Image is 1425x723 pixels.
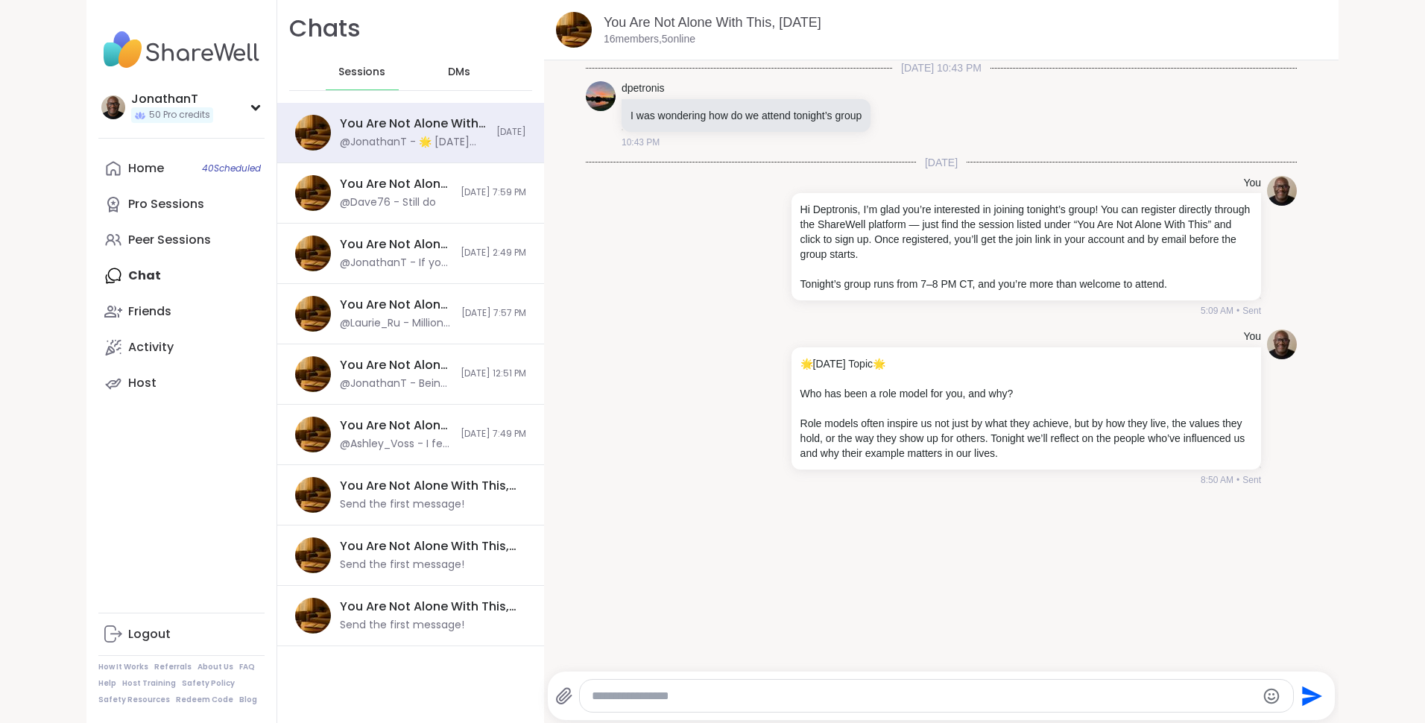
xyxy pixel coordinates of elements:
[340,599,517,615] div: You Are Not Alone With This, [DATE]
[1236,473,1239,487] span: •
[295,477,331,513] img: You Are Not Alone With This, Sep 11
[182,678,235,689] a: Safety Policy
[1201,304,1233,318] span: 5:09 AM
[340,376,452,391] div: @JonathanT - Being intentional about the wins is so important!
[1294,679,1327,713] button: Send
[496,126,526,139] span: [DATE]
[1243,329,1261,344] h4: You
[131,91,213,107] div: JonathanT
[98,24,265,76] img: ShareWell Nav Logo
[461,307,526,320] span: [DATE] 7:57 PM
[1236,304,1239,318] span: •
[295,115,331,151] img: You Are Not Alone With This, Sep 08
[128,339,174,356] div: Activity
[128,626,171,643] div: Logout
[1201,473,1233,487] span: 8:50 AM
[340,135,487,150] div: @JonathanT - 🌟 [DATE] Topic 🌟 Who has been a role model for you, and why? Role models often inspi...
[98,616,265,652] a: Logout
[461,247,526,259] span: [DATE] 2:49 PM
[461,428,526,441] span: [DATE] 7:49 PM
[340,176,452,192] div: You Are Not Alone With This, [DATE]
[122,678,176,689] a: Host Training
[586,81,616,111] img: https://sharewell-space-live.sfo3.digitaloceanspaces.com/user-generated/3f0c1592-de52-4424-a496-1...
[295,356,331,392] img: You Are Not Alone With This, Sep 06
[295,236,331,271] img: You Are Not Alone With This, Sep 07
[239,662,255,672] a: FAQ
[340,256,452,271] div: @JonathanT - If you experienced any glitches, you’re not alone — a few others have run into the s...
[295,537,331,573] img: You Are Not Alone With This, Sep 10
[800,202,1252,262] p: Hi Deptronis, I’m glad you’re interested in joining tonight’s group! You can register directly th...
[202,162,261,174] span: 40 Scheduled
[98,294,265,329] a: Friends
[1242,473,1261,487] span: Sent
[1243,176,1261,191] h4: You
[892,60,990,75] span: [DATE] 10:43 PM
[340,116,487,132] div: You Are Not Alone With This, [DATE]
[340,497,464,512] div: Send the first message!
[338,65,385,80] span: Sessions
[128,375,157,391] div: Host
[101,95,125,119] img: JonathanT
[800,358,813,370] span: 🌟
[128,232,211,248] div: Peer Sessions
[340,558,464,572] div: Send the first message!
[1267,329,1297,359] img: https://sharewell-space-live.sfo3.digitaloceanspaces.com/user-generated/0e2c5150-e31e-4b6a-957d-4...
[800,386,1252,401] p: Who has been a role model for you, and why?
[295,296,331,332] img: You Are Not Alone With This, Sep 06
[295,598,331,634] img: You Are Not Alone With This, Sep 09
[128,303,171,320] div: Friends
[176,695,233,705] a: Redeem Code
[916,155,967,170] span: [DATE]
[98,695,170,705] a: Safety Resources
[340,538,517,555] div: You Are Not Alone With This, [DATE]
[295,175,331,211] img: You Are Not Alone With This, Sep 07
[98,329,265,365] a: Activity
[340,316,452,331] div: @Laurie_Ru - Millions of people experience hurt every day. [PERSON_NAME]'re no more responsible f...
[340,417,452,434] div: You Are Not Alone With This, [DATE]
[340,357,452,373] div: You Are Not Alone With This, [DATE]
[448,65,470,80] span: DMs
[631,108,862,123] p: I was wondering how do we attend tonight’s group
[340,478,517,494] div: You Are Not Alone With This, [DATE]
[239,695,257,705] a: Blog
[154,662,192,672] a: Referrals
[461,367,526,380] span: [DATE] 12:51 PM
[149,109,210,121] span: 50 Pro credits
[556,12,592,48] img: You Are Not Alone With This, Sep 08
[622,81,665,96] a: dpetronis
[800,277,1252,291] p: Tonight’s group runs from 7–8 PM CT, and you’re more than welcome to attend.
[622,136,660,149] span: 10:43 PM
[340,297,452,313] div: You Are Not Alone With This, [DATE]
[128,160,164,177] div: Home
[128,196,204,212] div: Pro Sessions
[295,417,331,452] img: You Are Not Alone With This, Sep 05
[800,356,1252,371] p: [DATE] Topic
[1242,304,1261,318] span: Sent
[469,66,481,78] iframe: Spotlight
[1263,687,1280,705] button: Emoji picker
[592,689,1255,704] textarea: Type your message
[340,437,452,452] div: @Ashley_Voss - I feel deflated [DATE]. I feel like if I start talking it's just going to open a c...
[800,416,1252,461] p: Role models often inspire us not just by what they achieve, but by how they live, the values they...
[98,678,116,689] a: Help
[340,236,452,253] div: You Are Not Alone With This, [DATE]
[98,365,265,401] a: Host
[604,15,821,30] a: You Are Not Alone With This, [DATE]
[873,358,885,370] span: 🌟
[98,186,265,222] a: Pro Sessions
[98,151,265,186] a: Home40Scheduled
[289,12,361,45] h1: Chats
[98,222,265,258] a: Peer Sessions
[98,662,148,672] a: How It Works
[604,32,695,47] p: 16 members, 5 online
[198,662,233,672] a: About Us
[461,186,526,199] span: [DATE] 7:59 PM
[1267,176,1297,206] img: https://sharewell-space-live.sfo3.digitaloceanspaces.com/user-generated/0e2c5150-e31e-4b6a-957d-4...
[340,195,436,210] div: @Dave76 - Still do
[340,618,464,633] div: Send the first message!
